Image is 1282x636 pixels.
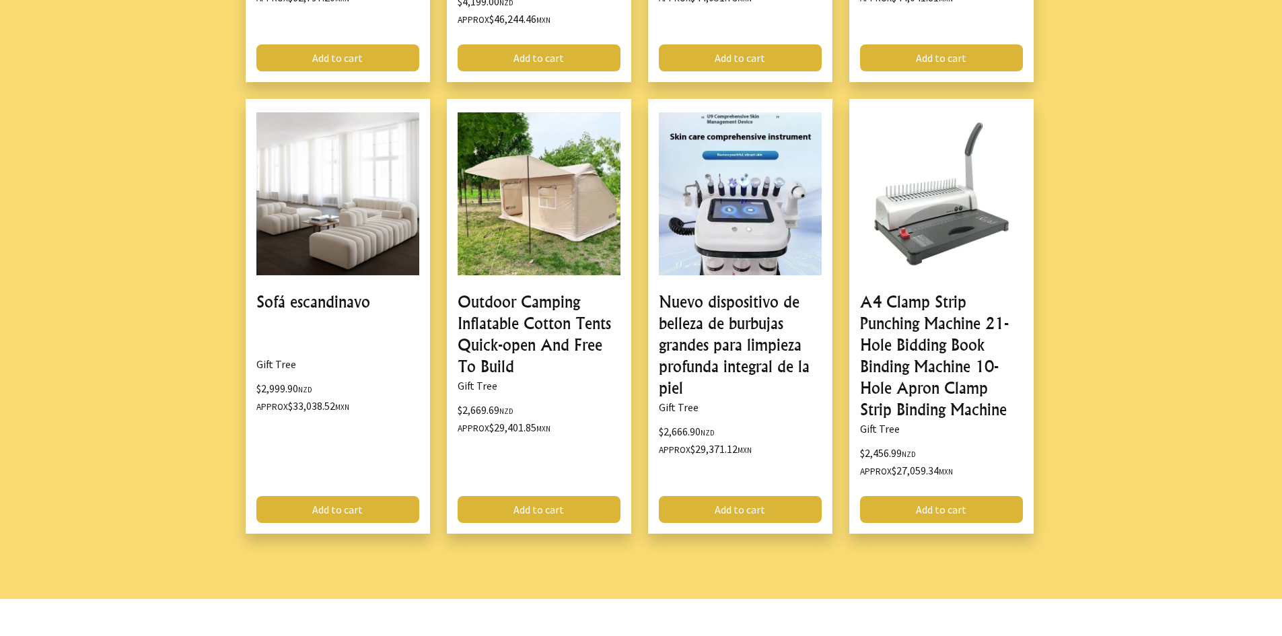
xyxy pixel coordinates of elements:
[860,496,1023,523] a: Add to cart
[458,496,620,523] a: Add to cart
[458,44,620,71] a: Add to cart
[659,496,822,523] a: Add to cart
[860,44,1023,71] a: Add to cart
[256,496,419,523] a: Add to cart
[659,44,822,71] a: Add to cart
[256,44,419,71] a: Add to cart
